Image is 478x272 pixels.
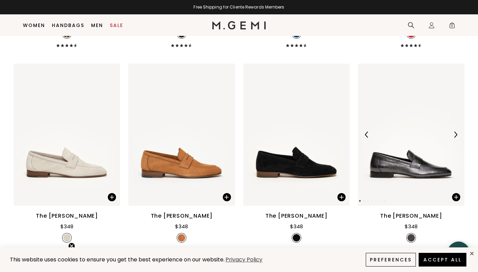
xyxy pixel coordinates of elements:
[243,64,350,206] img: The Sacca Donna
[224,256,263,264] a: Privacy Policy (opens in a new tab)
[469,251,475,256] div: close
[120,64,227,206] img: The Sacca Donna
[110,23,123,28] a: Sale
[63,234,71,242] img: v_11955_SWATCH_d10c7699-ba13-4450-9a2d-f6d8d515591a_50x.jpg
[243,64,350,251] a: The Sacca DonnaThe Sacca DonnaThe [PERSON_NAME]$348
[128,64,235,206] img: The Sacca Donna
[36,212,98,220] div: The [PERSON_NAME]
[419,253,466,267] button: Accept All
[265,212,328,220] div: The [PERSON_NAME]
[290,222,303,231] div: $348
[358,64,464,251] a: The Sacca DonnaThe Sacca DonnaPrevious ArrowNext ArrowThe [PERSON_NAME]$348
[350,64,456,206] img: The Sacca Donna
[235,64,341,206] img: The Sacca Donna
[23,23,45,28] a: Women
[405,222,418,231] div: $348
[14,64,120,206] img: The Sacca Donna
[212,21,266,29] img: M.Gemi
[380,212,442,220] div: The [PERSON_NAME]
[128,64,235,251] a: The Sacca DonnaThe Sacca DonnaThe [PERSON_NAME]$348
[364,132,370,138] img: Previous Arrow
[449,23,455,30] span: 0
[293,234,300,242] img: v_11954_SWATCH_50x.jpg
[178,234,185,242] img: v_11953_SWATCH_50x.jpg
[175,222,188,231] div: $348
[60,222,73,231] div: $348
[366,253,416,267] button: Preferences
[14,64,120,251] a: The Sacca DonnaThe Sacca DonnaThe [PERSON_NAME]$348
[10,256,224,263] span: This website uses cookies to ensure you get the best experience on our website.
[52,23,84,28] a: Handbags
[91,23,103,28] a: Men
[452,132,459,138] img: Next Arrow
[358,64,464,206] img: The Sacca Donna
[68,243,75,249] button: Close teaser
[151,212,213,220] div: The [PERSON_NAME]
[407,234,415,242] img: 7245283196987_SWATCH_50x.jpg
